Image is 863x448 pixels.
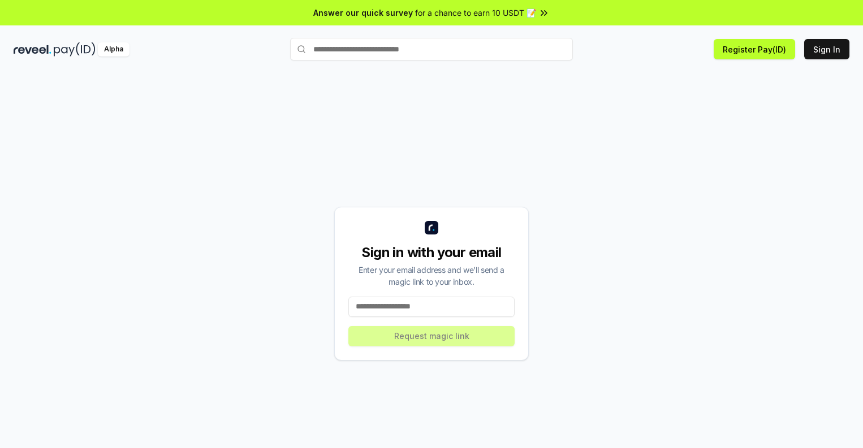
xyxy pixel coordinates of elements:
img: pay_id [54,42,96,56]
div: Enter your email address and we’ll send a magic link to your inbox. [348,264,515,288]
img: reveel_dark [14,42,51,56]
button: Sign In [804,39,849,59]
span: Answer our quick survey [313,7,413,19]
div: Sign in with your email [348,243,515,262]
div: Alpha [98,42,130,56]
button: Register Pay(ID) [714,39,795,59]
span: for a chance to earn 10 USDT 📝 [415,7,536,19]
img: logo_small [425,221,438,234]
